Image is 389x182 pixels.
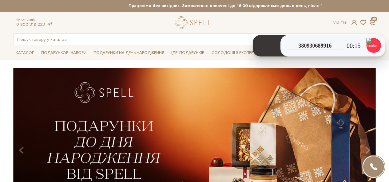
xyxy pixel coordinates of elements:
[169,48,207,58] span: Ідеї подарунків
[16,18,53,22] span: Консультація:
[13,48,37,58] span: Каталог
[91,48,167,58] span: Подарунки на День народження
[362,34,376,45] button: Пошук товару у каталозі
[16,22,45,27] a: 0 800 319 233
[338,20,339,25] span: |
[14,34,362,45] input: Пошук товару у каталозі
[46,22,53,27] a: telegram
[209,48,286,58] a: Солодощі з експрес-доставкою
[333,20,346,26] div: Ук
[39,48,89,58] span: Подарункові набори
[340,20,346,25] a: En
